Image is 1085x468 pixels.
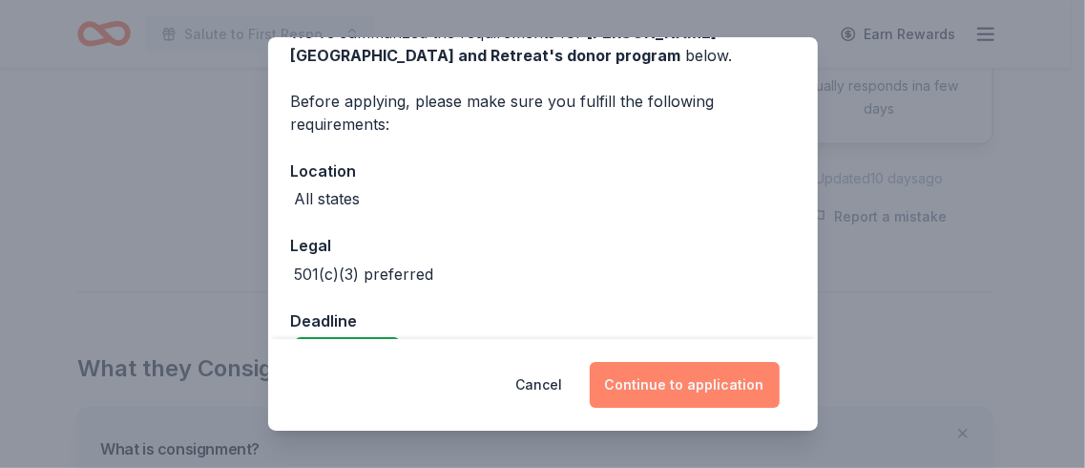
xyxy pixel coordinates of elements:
[295,337,400,364] div: Due in 10 days
[590,362,780,408] button: Continue to application
[291,233,795,258] div: Legal
[516,362,563,408] button: Cancel
[291,90,795,136] div: Before applying, please make sure you fulfill the following requirements:
[291,308,795,333] div: Deadline
[295,187,361,210] div: All states
[295,263,434,286] div: 501(c)(3) preferred
[291,159,795,183] div: Location
[291,21,795,67] div: We've summarized the requirements for below.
